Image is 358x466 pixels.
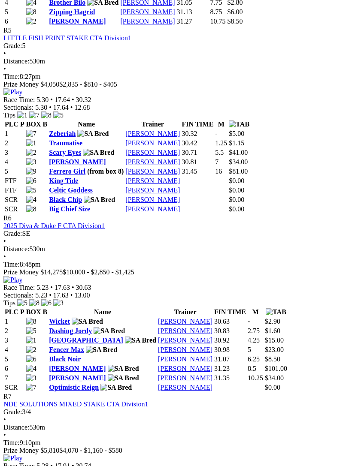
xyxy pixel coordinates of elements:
span: Distance: [3,57,29,65]
a: [PERSON_NAME] [125,196,180,203]
span: • [3,431,6,439]
td: 30.92 [214,336,246,345]
th: Trainer [125,120,180,129]
div: 8:27pm [3,73,355,81]
img: SA Bred [108,374,139,382]
td: SCR [4,195,25,204]
td: 2 [4,327,25,335]
span: $5.00 [229,130,244,137]
a: Optimistic Reign [49,384,99,391]
span: $34.00 [265,374,284,382]
text: 10.75 [210,18,225,25]
img: 3 [53,299,64,307]
text: 6.25 [248,355,260,363]
img: 4 [26,365,36,373]
span: $0.00 [229,205,244,213]
span: $6.00 [227,8,243,15]
span: • [50,96,53,103]
span: Tips [3,299,15,307]
img: 2 [26,346,36,354]
span: • [72,96,74,103]
div: Prize Money $5,810 [3,447,355,454]
span: $2.90 [265,318,280,325]
a: Zeberiah [49,130,76,137]
span: PLC [5,120,18,128]
td: 30.81 [181,158,214,166]
span: • [3,253,6,260]
img: 3 [26,158,36,166]
td: 31.35 [214,374,246,382]
img: 8 [26,205,36,213]
img: TAB [266,308,286,316]
span: $81.00 [229,168,248,175]
td: 6 [4,17,25,26]
td: 30.63 [214,317,246,326]
span: $41.00 [229,149,248,156]
td: SCR [4,383,25,392]
span: B [42,308,47,316]
td: 31.27 [176,17,209,26]
img: Play [3,454,22,462]
text: 10.25 [248,374,263,382]
img: 7 [26,130,36,138]
span: 5.30 [36,96,49,103]
th: FIN TIME [181,120,214,129]
td: FTF [4,186,25,195]
a: Big Chief Size [49,205,90,213]
td: 30.98 [214,346,246,354]
span: $8.50 [265,355,280,363]
td: 30.71 [181,148,214,157]
span: Time: [3,73,20,80]
img: 7 [26,384,36,391]
span: R6 [3,214,12,222]
span: $23.00 [265,346,284,353]
th: FIN TIME [214,308,246,316]
a: Fencer Max [49,346,84,353]
span: 30.32 [76,96,91,103]
td: 30.32 [181,129,214,138]
a: 2025 Diva & Duke F CTA Division1 [3,222,105,229]
img: 4 [26,196,36,204]
span: $10,000 - $2,850 - $1,425 [63,268,134,276]
img: SA Bred [77,130,109,138]
span: $101.00 [265,365,287,372]
text: 2.75 [248,327,260,334]
span: $0.00 [229,186,244,194]
a: Wicket [49,318,70,325]
span: (from box 8) [87,168,124,175]
img: SA Bred [125,337,156,344]
td: 7 [4,374,25,382]
img: 6 [26,355,36,363]
span: 17.64 [53,104,69,111]
text: - [248,318,250,325]
td: 3 [4,148,25,157]
img: SA Bred [84,196,115,204]
a: [PERSON_NAME] [158,327,212,334]
td: 4 [4,158,25,166]
span: • [70,292,73,299]
a: [PERSON_NAME] [158,355,212,363]
span: $2,835 - $810 - $405 [59,81,117,88]
span: 5.30 [35,104,47,111]
a: [PERSON_NAME] [158,374,212,382]
a: [PERSON_NAME] [120,18,175,25]
img: 9 [26,168,36,175]
a: [PERSON_NAME] [158,346,212,353]
span: Grade: [3,408,22,415]
a: LITTLE FISH PRINT STAKE CTA Division1 [3,34,131,42]
img: 8 [26,318,36,325]
span: $0.00 [265,384,280,391]
img: 5 [17,299,27,307]
td: 31.13 [176,8,209,16]
span: 17.63 [55,284,70,291]
span: 13.00 [74,292,90,299]
a: [PERSON_NAME] [125,130,180,137]
span: P [20,120,24,128]
span: $15.00 [265,337,284,344]
text: - [215,130,217,137]
img: 1 [17,111,27,119]
text: 1.25 [215,139,227,147]
div: Prize Money $4,050 [3,81,355,88]
img: 5 [26,186,36,194]
img: TAB [229,120,249,128]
